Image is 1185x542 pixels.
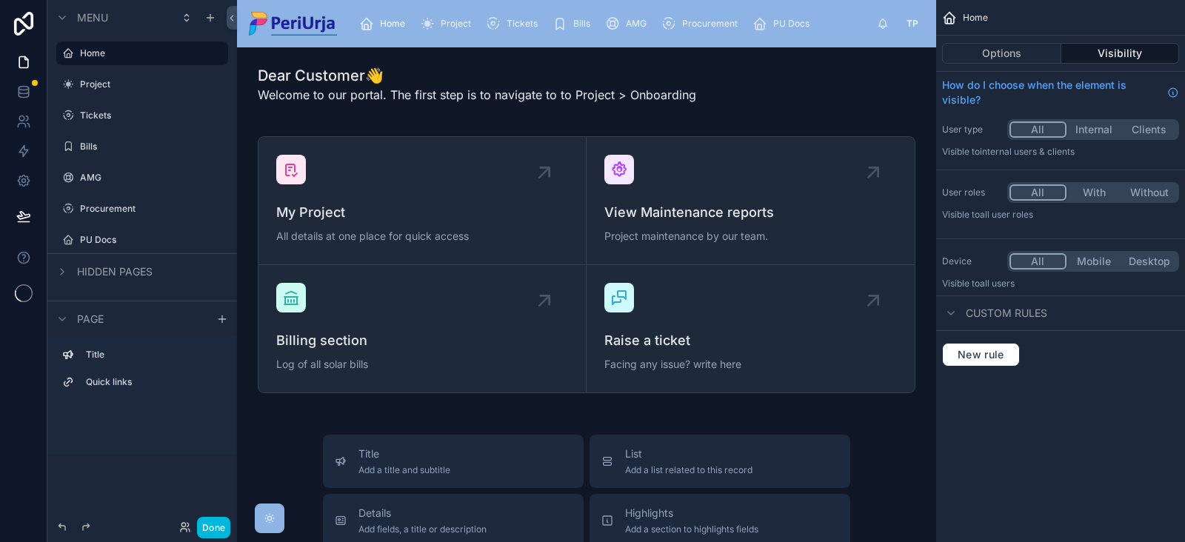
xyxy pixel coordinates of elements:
[942,187,1001,198] label: User roles
[942,255,1001,267] label: Device
[80,141,219,153] label: Bills
[966,306,1047,321] span: Custom rules
[358,464,450,476] span: Add a title and subtitle
[1121,121,1177,138] button: Clients
[86,349,216,361] label: Title
[942,146,1179,158] p: Visible to
[441,18,471,30] span: Project
[907,18,918,30] span: TP
[80,234,219,246] label: PU Docs
[625,506,758,521] span: Highlights
[249,12,337,36] img: App logo
[415,10,481,37] a: Project
[358,523,487,535] span: Add fields, a title or description
[942,124,1001,135] label: User type
[942,209,1179,221] p: Visible to
[626,18,647,30] span: AMG
[80,110,219,121] label: Tickets
[358,506,487,521] span: Details
[942,278,1179,290] p: Visible to
[963,12,988,24] span: Home
[481,10,548,37] a: Tickets
[748,10,820,37] a: PU Docs
[590,435,850,488] button: ListAdd a list related to this record
[1121,253,1177,270] button: Desktop
[358,446,450,461] span: Title
[1009,184,1066,201] button: All
[380,18,405,30] span: Home
[657,10,748,37] a: Procurement
[980,146,1075,157] span: Internal users & clients
[323,435,584,488] button: TitleAdd a title and subtitle
[77,264,153,279] span: Hidden pages
[86,376,216,388] label: Quick links
[47,336,237,409] div: scrollable content
[77,312,104,327] span: Page
[548,10,601,37] a: Bills
[942,78,1161,107] span: How do I choose when the element is visible?
[1066,184,1122,201] button: With
[80,47,219,59] label: Home
[952,348,1010,361] span: New rule
[942,343,1020,367] button: New rule
[80,203,219,215] label: Procurement
[773,18,810,30] span: PU Docs
[355,10,415,37] a: Home
[682,18,738,30] span: Procurement
[80,78,219,90] label: Project
[625,446,752,461] span: List
[980,278,1015,289] span: all users
[507,18,538,30] span: Tickets
[1009,253,1066,270] button: All
[1061,43,1180,64] button: Visibility
[625,464,752,476] span: Add a list related to this record
[942,43,1061,64] button: Options
[77,10,108,25] span: Menu
[980,209,1033,220] span: All user roles
[942,78,1179,107] a: How do I choose when the element is visible?
[625,523,758,535] span: Add a section to highlights fields
[1009,121,1066,138] button: All
[1066,121,1122,138] button: Internal
[573,18,590,30] span: Bills
[80,172,219,184] label: AMG
[1066,253,1122,270] button: Mobile
[601,10,657,37] a: AMG
[349,7,877,40] div: scrollable content
[197,517,230,538] button: Done
[1121,184,1177,201] button: Without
